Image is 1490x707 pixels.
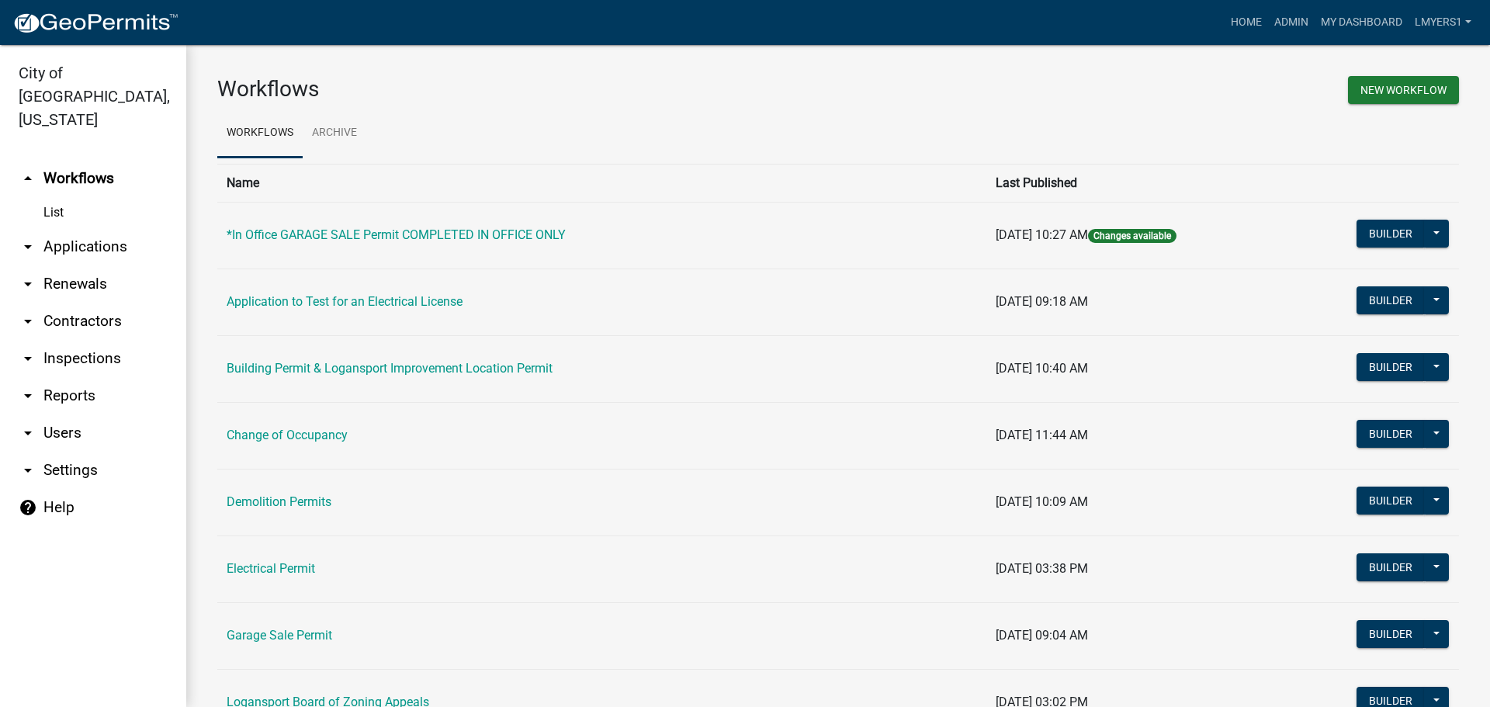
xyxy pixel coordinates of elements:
button: New Workflow [1348,76,1459,104]
i: arrow_drop_down [19,275,37,293]
i: arrow_drop_down [19,424,37,442]
i: arrow_drop_down [19,461,37,480]
span: [DATE] 10:09 AM [996,494,1088,509]
a: Archive [303,109,366,158]
span: [DATE] 10:27 AM [996,227,1088,242]
a: Application to Test for an Electrical License [227,294,463,309]
a: Workflows [217,109,303,158]
button: Builder [1357,620,1425,648]
a: Change of Occupancy [227,428,348,442]
i: arrow_drop_down [19,312,37,331]
i: arrow_drop_down [19,386,37,405]
span: [DATE] 09:18 AM [996,294,1088,309]
a: lmyers1 [1409,8,1478,37]
h3: Workflows [217,76,826,102]
a: Garage Sale Permit [227,628,332,643]
i: help [19,498,37,517]
a: Electrical Permit [227,561,315,576]
th: Name [217,164,986,202]
i: arrow_drop_down [19,349,37,368]
span: [DATE] 09:04 AM [996,628,1088,643]
span: [DATE] 03:38 PM [996,561,1088,576]
span: [DATE] 10:40 AM [996,361,1088,376]
button: Builder [1357,420,1425,448]
a: My Dashboard [1315,8,1409,37]
a: *In Office GARAGE SALE Permit COMPLETED IN OFFICE ONLY [227,227,566,242]
button: Builder [1357,487,1425,515]
a: Building Permit & Logansport Improvement Location Permit [227,361,553,376]
button: Builder [1357,553,1425,581]
button: Builder [1357,220,1425,248]
span: [DATE] 11:44 AM [996,428,1088,442]
span: Changes available [1088,229,1176,243]
a: Admin [1268,8,1315,37]
th: Last Published [986,164,1289,202]
i: arrow_drop_down [19,237,37,256]
button: Builder [1357,353,1425,381]
a: Home [1225,8,1268,37]
button: Builder [1357,286,1425,314]
a: Demolition Permits [227,494,331,509]
i: arrow_drop_up [19,169,37,188]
